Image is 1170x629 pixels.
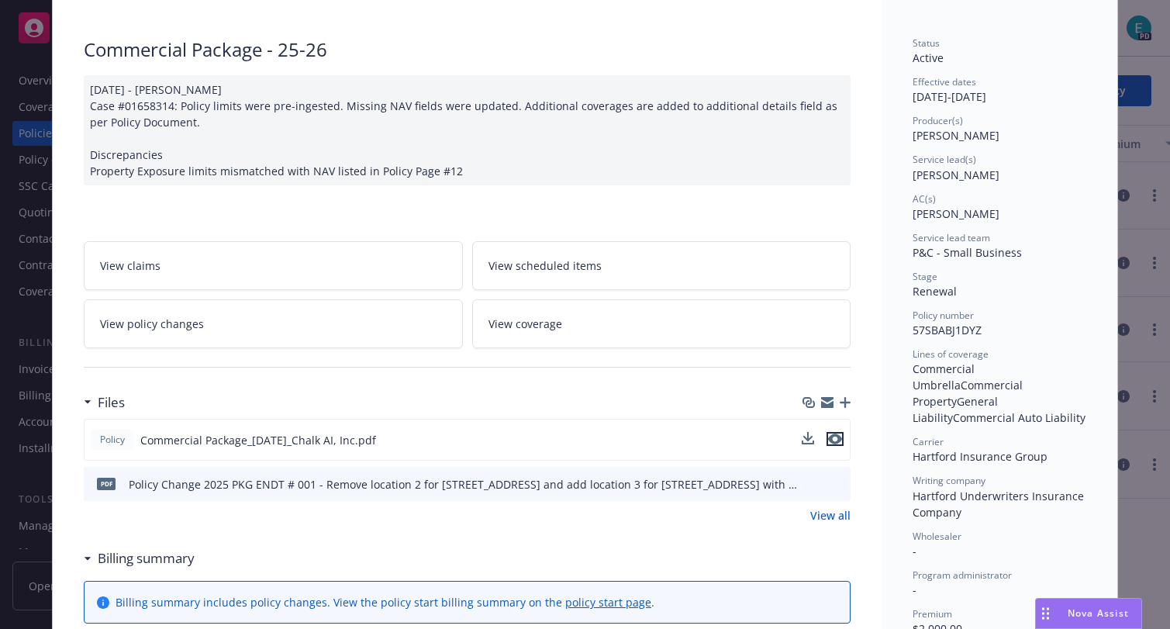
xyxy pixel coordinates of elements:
span: Commercial Package_[DATE]_Chalk AI, Inc.pdf [140,432,376,448]
span: Carrier [913,435,944,448]
span: [PERSON_NAME] [913,128,999,143]
button: preview file [827,432,844,446]
div: Drag to move [1036,599,1055,628]
span: View scheduled items [488,257,602,274]
span: Service lead(s) [913,153,976,166]
span: General Liability [913,394,1001,425]
h3: Billing summary [98,548,195,569]
span: Effective dates [913,75,976,88]
span: View coverage [488,316,562,332]
span: Producer(s) [913,114,963,127]
span: - [913,544,916,558]
a: View coverage [472,299,851,348]
button: download file [806,476,818,492]
span: AC(s) [913,192,936,206]
span: Active [913,50,944,65]
span: Renewal [913,284,957,299]
a: policy start page [565,595,651,610]
button: Nova Assist [1035,598,1142,629]
span: - [913,582,916,597]
a: View claims [84,241,463,290]
span: View policy changes [100,316,204,332]
span: P&C - Small Business [913,245,1022,260]
span: Premium [913,607,952,620]
span: [PERSON_NAME] [913,168,999,182]
div: Policy Change 2025 PKG ENDT # 001 - Remove location 2 for [STREET_ADDRESS] and add location 3 for... [129,476,799,492]
span: Writing company [913,474,985,487]
span: 57SBABJ1DYZ [913,323,982,337]
span: Lines of coverage [913,347,989,361]
span: Nova Assist [1068,607,1129,620]
span: Commercial Auto Liability [953,410,1085,425]
a: View all [810,507,851,524]
span: View claims [100,257,160,274]
span: Wholesaler [913,530,961,543]
h3: Files [98,392,125,413]
span: Stage [913,270,937,283]
div: Billing summary includes policy changes. View the policy start billing summary on the . [116,594,654,610]
span: pdf [97,478,116,489]
div: Billing summary [84,548,195,569]
span: Status [913,36,940,50]
button: preview file [827,432,844,448]
div: Commercial Package - 25-26 [84,36,851,63]
div: [DATE] - [DATE] [913,75,1086,105]
span: Policy [97,433,128,447]
button: download file [802,432,814,444]
span: Service lead team [913,231,990,244]
span: Policy number [913,309,974,322]
a: View scheduled items [472,241,851,290]
span: Commercial Umbrella [913,361,978,392]
span: Program administrator [913,569,1012,582]
button: preview file [830,476,844,492]
span: Hartford Underwriters Insurance Company [913,489,1087,520]
span: [PERSON_NAME] [913,206,999,221]
span: Hartford Insurance Group [913,449,1047,464]
button: download file [802,432,814,448]
div: Files [84,392,125,413]
a: View policy changes [84,299,463,348]
div: [DATE] - [PERSON_NAME] Case #01658314: Policy limits were pre-ingested. Missing NAV fields were u... [84,75,851,185]
span: Commercial Property [913,378,1026,409]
